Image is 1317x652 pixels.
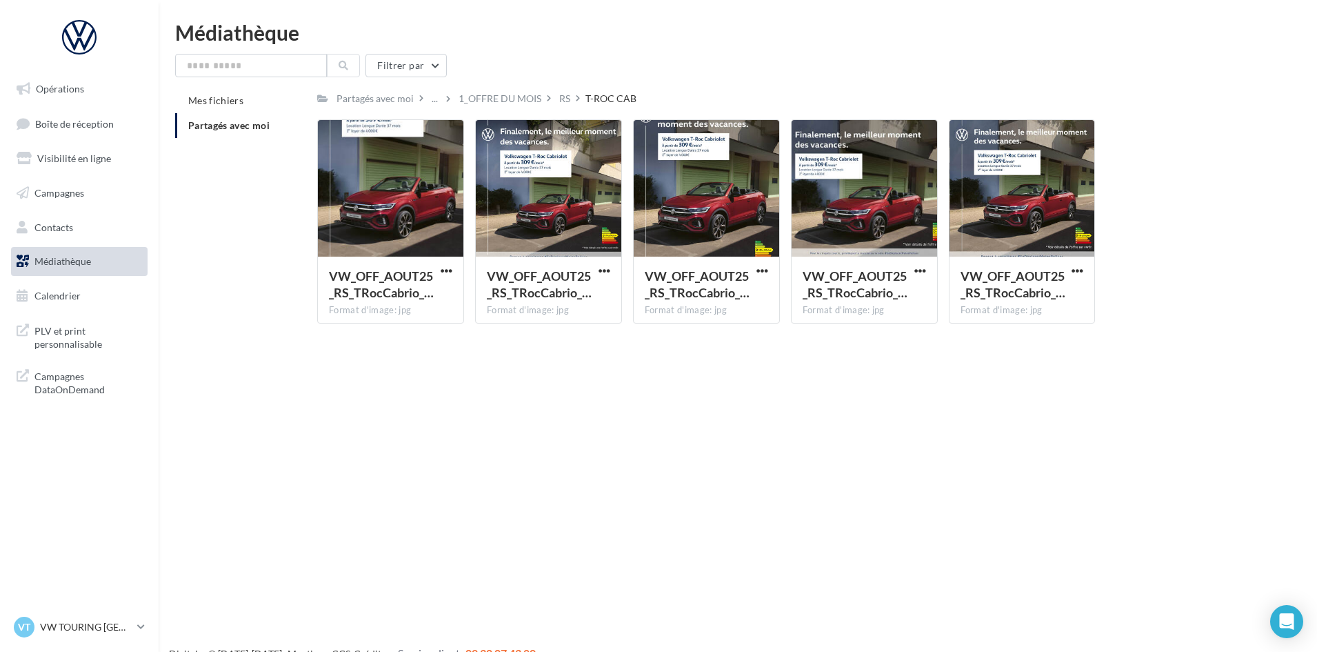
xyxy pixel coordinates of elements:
[18,620,30,634] span: VT
[803,268,907,300] span: VW_OFF_AOUT25_RS_TRocCabrio_GMB
[34,255,91,267] span: Médiathèque
[961,268,1065,300] span: VW_OFF_AOUT25_RS_TRocCabrio_GMB_720x720px
[365,54,447,77] button: Filtrer par
[34,221,73,233] span: Contacts
[34,322,142,351] span: PLV et print personnalisable
[645,304,768,317] div: Format d'image: jpg
[336,92,414,106] div: Partagés avec moi
[487,304,610,317] div: Format d'image: jpg
[645,268,750,300] span: VW_OFF_AOUT25_RS_TRocCabrio_INSTA
[429,89,441,108] div: ...
[8,75,150,103] a: Opérations
[8,144,150,173] a: Visibilité en ligne
[34,290,81,302] span: Calendrier
[40,620,132,634] p: VW TOURING [GEOGRAPHIC_DATA]
[34,187,84,199] span: Campagnes
[329,268,434,300] span: VW_OFF_AOUT25_RS_TRocCabrio_STORY
[35,117,114,129] span: Boîte de réception
[188,95,243,106] span: Mes fichiers
[961,304,1084,317] div: Format d'image: jpg
[8,362,150,402] a: Campagnes DataOnDemand
[8,179,150,208] a: Campagnes
[36,83,84,95] span: Opérations
[487,268,592,300] span: VW_OFF_AOUT25_RS_TRocCabrio_CARRE
[585,92,636,106] div: T-ROC CAB
[175,22,1300,43] div: Médiathèque
[11,614,148,640] a: VT VW TOURING [GEOGRAPHIC_DATA]
[8,247,150,276] a: Médiathèque
[8,213,150,242] a: Contacts
[803,304,926,317] div: Format d'image: jpg
[8,316,150,357] a: PLV et print personnalisable
[1270,605,1303,638] div: Open Intercom Messenger
[37,152,111,164] span: Visibilité en ligne
[34,367,142,397] span: Campagnes DataOnDemand
[188,119,270,131] span: Partagés avec moi
[8,281,150,310] a: Calendrier
[8,109,150,139] a: Boîte de réception
[329,304,452,317] div: Format d'image: jpg
[559,92,570,106] div: RS
[459,92,541,106] div: 1_OFFRE DU MOIS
